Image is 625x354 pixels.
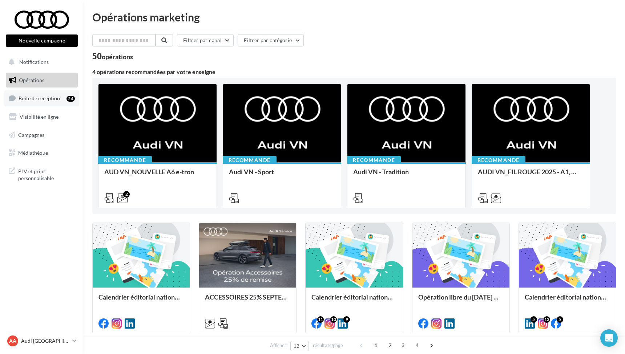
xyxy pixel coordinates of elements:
[4,109,79,125] a: Visibilité en ligne
[290,341,309,351] button: 12
[229,168,335,183] div: Audi VN - Sport
[92,52,133,60] div: 50
[9,337,16,345] span: AA
[18,150,48,156] span: Médiathèque
[311,293,397,308] div: Calendrier éditorial national : du 02.09 au 09.09
[19,77,44,83] span: Opérations
[370,339,382,351] span: 1
[397,339,409,351] span: 3
[18,166,75,182] span: PLV et print personnalisable
[6,34,78,47] button: Nouvelle campagne
[177,34,234,46] button: Filtrer par canal
[347,156,401,164] div: Recommandé
[317,316,324,323] div: 11
[92,12,616,23] div: Opérations marketing
[238,34,304,46] button: Filtrer par catégorie
[20,114,59,120] span: Visibilité en ligne
[205,293,290,308] div: ACCESSOIRES 25% SEPTEMBRE - AUDI SERVICE
[294,343,300,349] span: 12
[557,316,563,323] div: 5
[384,339,396,351] span: 2
[19,59,49,65] span: Notifications
[544,316,550,323] div: 13
[418,293,504,308] div: Opération libre du [DATE] 12:06
[313,342,343,349] span: résultats/page
[4,163,79,185] a: PLV et print personnalisable
[123,191,130,198] div: 2
[531,316,537,323] div: 5
[330,316,337,323] div: 10
[21,337,69,345] p: Audi [GEOGRAPHIC_DATA]
[270,342,286,349] span: Afficher
[600,329,618,347] div: Open Intercom Messenger
[525,293,610,308] div: Calendrier éditorial national : semaine du 25.08 au 31.08
[4,73,79,88] a: Opérations
[343,316,350,323] div: 9
[98,156,152,164] div: Recommandé
[66,96,75,102] div: 24
[18,131,44,138] span: Campagnes
[411,339,423,351] span: 4
[223,156,277,164] div: Recommandé
[6,334,78,348] a: AA Audi [GEOGRAPHIC_DATA]
[4,127,79,143] a: Campagnes
[478,168,584,183] div: AUDI VN_FIL ROUGE 2025 - A1, Q2, Q3, Q5 et Q4 e-tron
[353,168,460,183] div: Audi VN - Tradition
[92,69,616,75] div: 4 opérations recommandées par votre enseigne
[98,293,184,308] div: Calendrier éditorial national : du 02.09 au 09.09
[472,156,525,164] div: Recommandé
[19,95,60,101] span: Boîte de réception
[4,145,79,160] a: Médiathèque
[104,168,211,183] div: AUD VN_NOUVELLE A6 e-tron
[4,90,79,106] a: Boîte de réception24
[4,54,76,70] button: Notifications
[102,53,133,60] div: opérations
